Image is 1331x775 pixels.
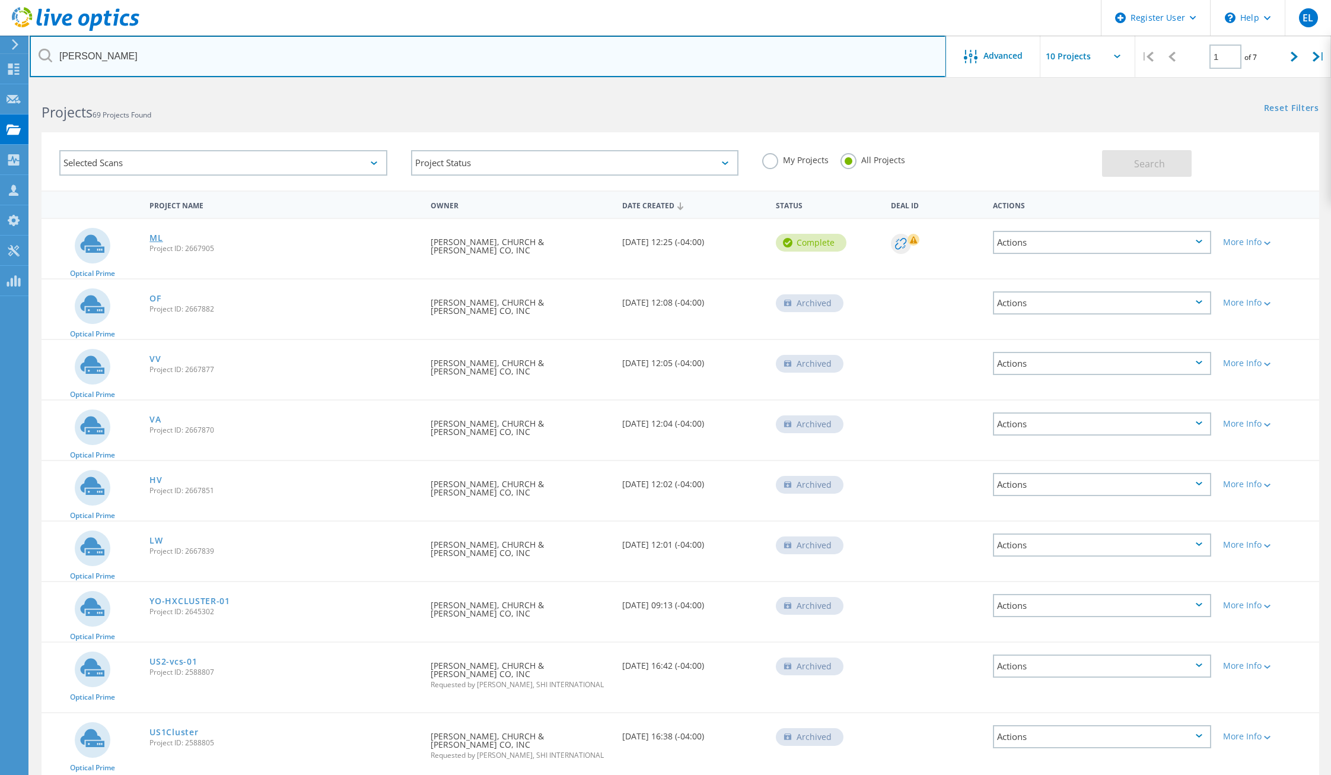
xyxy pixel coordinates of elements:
a: VA [149,415,161,424]
div: [DATE] 09:13 (-04:00) [616,582,769,621]
span: Requested by [PERSON_NAME], SHI INTERNATIONAL [431,752,610,759]
span: Optical Prime [70,331,115,338]
div: Archived [776,597,843,615]
a: YO-HXCLUSTER-01 [149,597,230,605]
div: Archived [776,728,843,746]
div: Actions [993,231,1211,254]
div: [DATE] 12:02 (-04:00) [616,461,769,500]
a: VV [149,355,161,363]
span: Project ID: 2667877 [149,366,419,373]
div: [DATE] 12:04 (-04:00) [616,401,769,440]
a: Reset Filters [1264,104,1319,114]
span: 69 Projects Found [93,110,151,120]
div: [PERSON_NAME], CHURCH & [PERSON_NAME] CO, INC [425,219,616,266]
div: Owner [425,193,616,215]
div: [DATE] 12:05 (-04:00) [616,340,769,379]
a: ML [149,234,163,242]
span: Project ID: 2588807 [149,669,419,676]
div: Actions [993,725,1211,748]
label: My Projects [762,153,829,164]
div: [PERSON_NAME], CHURCH & [PERSON_NAME] CO, INC [425,461,616,509]
span: Project ID: 2667839 [149,548,419,555]
span: Optical Prime [70,512,115,519]
div: Selected Scans [59,150,387,176]
div: [DATE] 16:42 (-04:00) [616,643,769,682]
a: OF [149,294,161,303]
div: More Info [1223,541,1313,549]
a: LW [149,536,163,545]
div: More Info [1223,662,1313,670]
div: Archived [776,294,843,312]
span: Project ID: 2645302 [149,608,419,615]
a: US2-vcs-01 [149,658,197,666]
a: HV [149,476,162,484]
div: More Info [1223,359,1313,367]
div: Actions [987,193,1217,215]
span: Project ID: 2667870 [149,427,419,434]
input: Search projects by name, owner, ID, company, etc [30,36,946,77]
div: [PERSON_NAME], CHURCH & [PERSON_NAME] CO, INC [425,401,616,448]
div: [DATE] 12:01 (-04:00) [616,522,769,561]
div: [PERSON_NAME], CHURCH & [PERSON_NAME] CO, INC [425,713,616,771]
div: [DATE] 12:08 (-04:00) [616,279,769,319]
span: Project ID: 2667851 [149,487,419,494]
button: Search [1102,150,1192,177]
div: More Info [1223,238,1313,246]
div: Project Name [144,193,425,215]
span: Project ID: 2667882 [149,306,419,313]
div: Actions [993,412,1211,436]
div: | [1307,36,1331,78]
div: [PERSON_NAME], CHURCH & [PERSON_NAME] CO, INC [425,279,616,327]
a: Live Optics Dashboard [12,25,139,33]
span: Advanced [983,52,1023,60]
span: Optical Prime [70,573,115,580]
div: [DATE] 16:38 (-04:00) [616,713,769,752]
div: [PERSON_NAME], CHURCH & [PERSON_NAME] CO, INC [425,643,616,700]
span: Optical Prime [70,270,115,277]
span: of 7 [1244,52,1257,62]
div: More Info [1223,601,1313,609]
div: Status [770,193,885,215]
div: More Info [1223,480,1313,488]
div: More Info [1223,298,1313,307]
span: Optical Prime [70,694,115,701]
div: Project Status [411,150,739,176]
div: Archived [776,415,843,433]
b: Projects [42,103,93,122]
span: Project ID: 2588805 [149,739,419,747]
div: [PERSON_NAME], CHURCH & [PERSON_NAME] CO, INC [425,522,616,569]
span: Optical Prime [70,391,115,398]
span: Optical Prime [70,764,115,771]
div: Actions [993,655,1211,678]
div: [PERSON_NAME], CHURCH & [PERSON_NAME] CO, INC [425,582,616,630]
span: Optical Prime [70,452,115,459]
div: Actions [993,473,1211,496]
div: Complete [776,234,846,252]
span: Project ID: 2667905 [149,245,419,252]
div: Actions [993,594,1211,617]
label: All Projects [840,153,905,164]
div: [DATE] 12:25 (-04:00) [616,219,769,258]
span: Search [1134,157,1165,170]
div: Actions [993,533,1211,557]
div: Date Created [616,193,769,216]
div: | [1135,36,1160,78]
div: More Info [1223,732,1313,741]
div: Archived [776,355,843,373]
div: Archived [776,536,843,554]
div: [PERSON_NAME], CHURCH & [PERSON_NAME] CO, INC [425,340,616,387]
svg: \n [1225,12,1236,23]
div: Archived [776,476,843,494]
a: US1Cluster [149,728,198,736]
div: Deal Id [885,193,987,215]
div: More Info [1223,420,1313,428]
div: Actions [993,352,1211,375]
span: Optical Prime [70,633,115,640]
span: Requested by [PERSON_NAME], SHI INTERNATIONAL [431,681,610,688]
div: Actions [993,291,1211,315]
span: EL [1303,13,1313,23]
div: Archived [776,658,843,675]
